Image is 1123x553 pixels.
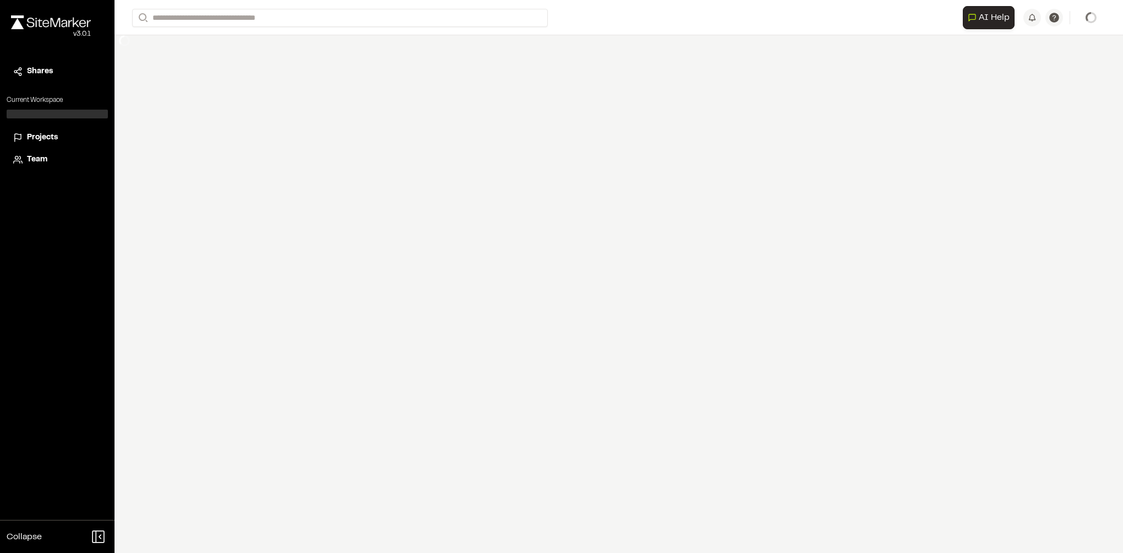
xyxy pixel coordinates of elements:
[13,66,101,78] a: Shares
[7,95,108,105] p: Current Workspace
[979,11,1010,24] span: AI Help
[13,154,101,166] a: Team
[132,9,152,27] button: Search
[27,132,58,144] span: Projects
[963,6,1015,29] button: Open AI Assistant
[11,15,91,29] img: rebrand.png
[7,530,42,544] span: Collapse
[13,132,101,144] a: Projects
[11,29,91,39] div: Oh geez...please don't...
[27,66,53,78] span: Shares
[27,154,47,166] span: Team
[963,6,1019,29] div: Open AI Assistant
